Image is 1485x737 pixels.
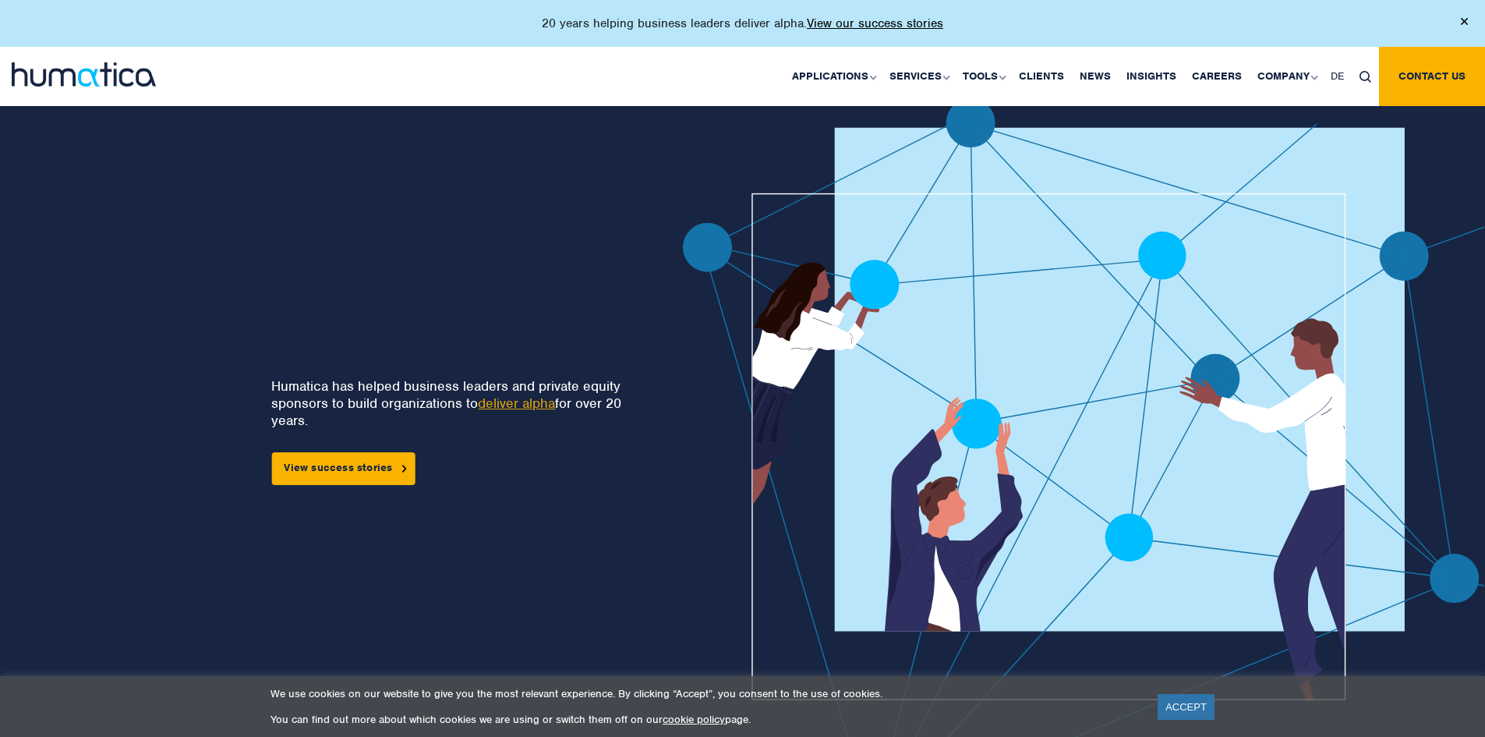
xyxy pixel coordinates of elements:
[882,47,955,106] a: Services
[1158,694,1215,720] a: ACCEPT
[1184,47,1250,106] a: Careers
[1119,47,1184,106] a: Insights
[1359,71,1371,83] img: search_icon
[270,713,1138,726] p: You can find out more about which cookies we are using or switch them off on our page.
[270,687,1138,700] p: We use cookies on our website to give you the most relevant experience. By clicking “Accept”, you...
[271,377,632,429] p: Humatica has helped business leaders and private equity sponsors to build organizations to for ov...
[807,16,943,31] a: View our success stories
[784,47,882,106] a: Applications
[1331,69,1344,83] span: DE
[1011,47,1072,106] a: Clients
[12,62,156,87] img: logo
[1379,47,1485,106] a: Contact us
[478,395,555,412] a: deliver alpha
[402,465,407,472] img: arrowicon
[542,16,943,31] p: 20 years helping business leaders deliver alpha.
[271,452,415,485] a: View success stories
[1323,47,1352,106] a: DE
[663,713,725,726] a: cookie policy
[1250,47,1323,106] a: Company
[955,47,1011,106] a: Tools
[1072,47,1119,106] a: News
